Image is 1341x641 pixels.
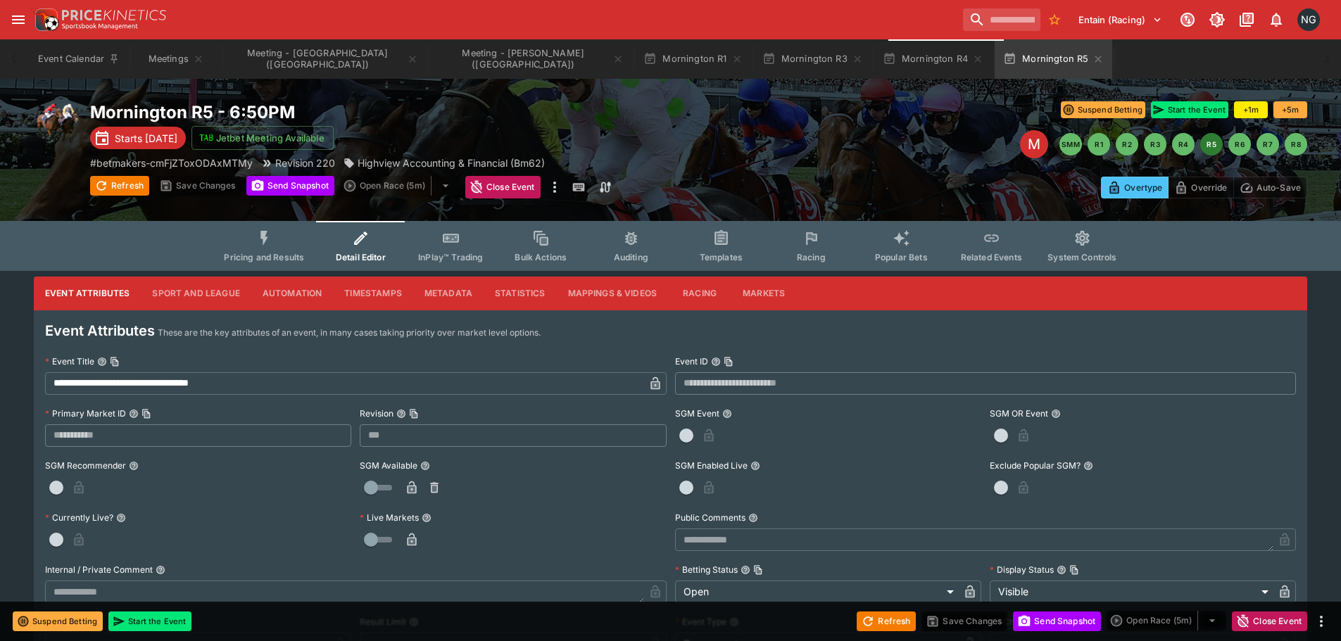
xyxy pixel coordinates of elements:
[344,156,545,170] div: Highview Accounting & Financial (Bm62)
[340,176,460,196] div: split button
[1257,180,1301,195] p: Auto-Save
[1264,7,1289,32] button: Notifications
[360,512,419,523] p: Live Markets
[1175,7,1200,32] button: Connected to PK
[409,409,419,419] button: Copy To Clipboard
[614,252,648,262] span: Auditing
[131,39,221,79] button: Meetings
[418,252,483,262] span: InPlay™ Trading
[675,564,738,576] p: Betting Status
[1101,177,1169,198] button: Overtype
[396,409,406,419] button: RevisionCopy To Clipboard
[1191,180,1227,195] p: Override
[1043,8,1066,31] button: No Bookmarks
[1107,611,1226,630] div: split button
[875,252,928,262] span: Popular Bets
[62,10,166,20] img: PriceKinetics
[990,459,1081,471] p: Exclude Popular SGM?
[90,156,253,170] p: Copy To Clipboard
[465,176,541,198] button: Close Event
[90,176,149,196] button: Refresh
[1088,133,1110,156] button: R1
[275,156,335,170] p: Revision 220
[1069,565,1079,575] button: Copy To Clipboard
[731,277,796,310] button: Markets
[199,131,213,145] img: jetbet-logo.svg
[1200,133,1223,156] button: R5
[722,409,732,419] button: SGM Event
[420,461,430,471] button: SGM Available
[1059,133,1307,156] nav: pagination navigation
[557,277,669,310] button: Mappings & Videos
[963,8,1040,31] input: search
[45,355,94,367] p: Event Title
[141,277,251,310] button: Sport and League
[1013,611,1101,631] button: Send Snapshot
[45,512,113,523] p: Currently Live?
[1047,252,1116,262] span: System Controls
[6,7,31,32] button: open drawer
[675,355,708,367] p: Event ID
[31,6,59,34] img: PriceKinetics Logo
[675,459,748,471] p: SGM Enabled Live
[97,357,107,367] button: Event TitleCopy To Clipboard
[251,277,334,310] button: Automation
[1204,7,1230,32] button: Toggle light/dark mode
[1228,133,1251,156] button: R6
[1083,461,1093,471] button: Exclude Popular SGM?
[90,101,699,123] h2: Copy To Clipboard
[30,39,128,79] button: Event Calendar
[224,252,304,262] span: Pricing and Results
[724,357,734,367] button: Copy To Clipboard
[1273,101,1307,118] button: +5m
[711,357,721,367] button: Event IDCopy To Clipboard
[158,326,541,340] p: These are the key attributes of an event, in many cases taking priority over market level options.
[675,407,719,419] p: SGM Event
[213,221,1128,271] div: Event type filters
[546,176,563,198] button: more
[797,252,826,262] span: Racing
[1232,611,1307,631] button: Close Event
[1116,133,1138,156] button: R2
[1297,8,1320,31] div: Nick Goss
[990,407,1048,419] p: SGM OR Event
[45,322,155,340] h4: Event Attributes
[857,611,916,631] button: Refresh
[246,176,334,196] button: Send Snapshot
[1172,133,1195,156] button: R4
[115,131,177,146] p: Starts [DATE]
[108,611,191,631] button: Start the Event
[700,252,743,262] span: Templates
[360,407,394,419] p: Revision
[874,39,992,79] button: Mornington R4
[45,459,126,471] p: SGM Recommender
[748,513,758,523] button: Public Comments
[1124,180,1162,195] p: Overtype
[995,39,1112,79] button: Mornington R5
[750,461,760,471] button: SGM Enabled Live
[635,39,750,79] button: Mornington R1
[336,252,386,262] span: Detail Editor
[45,564,153,576] p: Internal / Private Comment
[484,277,557,310] button: Statistics
[675,580,959,603] div: Open
[741,565,750,575] button: Betting StatusCopy To Clipboard
[34,277,141,310] button: Event Attributes
[1051,409,1061,419] button: SGM OR Event
[156,565,165,575] button: Internal / Private Comment
[515,252,567,262] span: Bulk Actions
[333,277,413,310] button: Timestamps
[1233,177,1307,198] button: Auto-Save
[191,126,334,150] button: Jetbet Meeting Available
[429,39,632,79] button: Meeting - Mornington (AUS)
[961,252,1022,262] span: Related Events
[141,409,151,419] button: Copy To Clipboard
[1059,133,1082,156] button: SMM
[668,277,731,310] button: Racing
[110,357,120,367] button: Copy To Clipboard
[34,101,79,146] img: horse_racing.png
[990,580,1273,603] div: Visible
[990,564,1054,576] p: Display Status
[422,513,432,523] button: Live Markets
[129,461,139,471] button: SGM Recommender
